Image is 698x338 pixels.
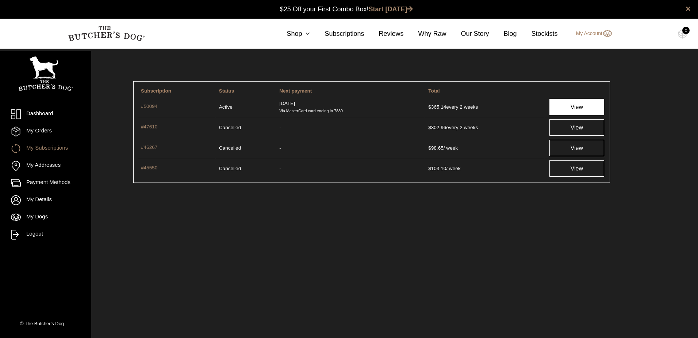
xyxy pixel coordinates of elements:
td: Active [216,97,276,117]
span: $ [428,145,431,151]
span: $ [428,104,431,110]
a: My Details [11,195,80,205]
td: Cancelled [216,158,276,178]
a: View [549,99,604,115]
a: Dashboard [11,109,80,119]
span: 98.65 [428,145,444,151]
a: View [549,160,604,177]
a: View [549,140,604,156]
td: / week [425,158,544,178]
span: Subscription [141,88,171,94]
a: close [686,4,691,13]
a: Stockists [517,29,558,39]
a: Why Raw [404,29,446,39]
img: TBD_Cart-Empty.png [678,29,687,39]
span: 302.96 [428,125,446,130]
td: / week [425,138,544,158]
span: 365.14 [428,104,446,110]
a: My Addresses [11,161,80,171]
td: - [276,117,425,137]
span: Total [428,88,440,94]
a: My Orders [11,127,80,136]
a: #46267 [141,144,212,152]
a: #47610 [141,123,212,132]
span: 103.10 [428,166,446,171]
a: #50094 [141,103,212,111]
small: Via MasterCard card ending in 7889 [279,109,343,113]
a: View [549,119,604,136]
img: TBD_Portrait_Logo_White.png [18,56,73,91]
td: Cancelled [216,138,276,158]
a: Shop [272,29,310,39]
a: Subscriptions [310,29,364,39]
td: - [276,158,425,178]
a: Payment Methods [11,178,80,188]
span: Status [219,88,234,94]
span: $ [428,125,431,130]
a: Reviews [364,29,403,39]
a: Blog [489,29,517,39]
td: every 2 weeks [425,97,544,117]
a: Logout [11,230,80,240]
td: - [276,138,425,158]
a: My Dogs [11,213,80,222]
div: 0 [682,27,690,34]
td: every 2 weeks [425,117,544,137]
a: My Subscriptions [11,144,80,154]
td: Cancelled [216,117,276,137]
a: My Account [569,29,612,38]
a: Start [DATE] [369,5,413,13]
a: Our Story [446,29,489,39]
span: $ [428,166,431,171]
td: [DATE] [276,97,425,117]
a: #45550 [141,164,212,173]
span: Next payment [279,88,312,94]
